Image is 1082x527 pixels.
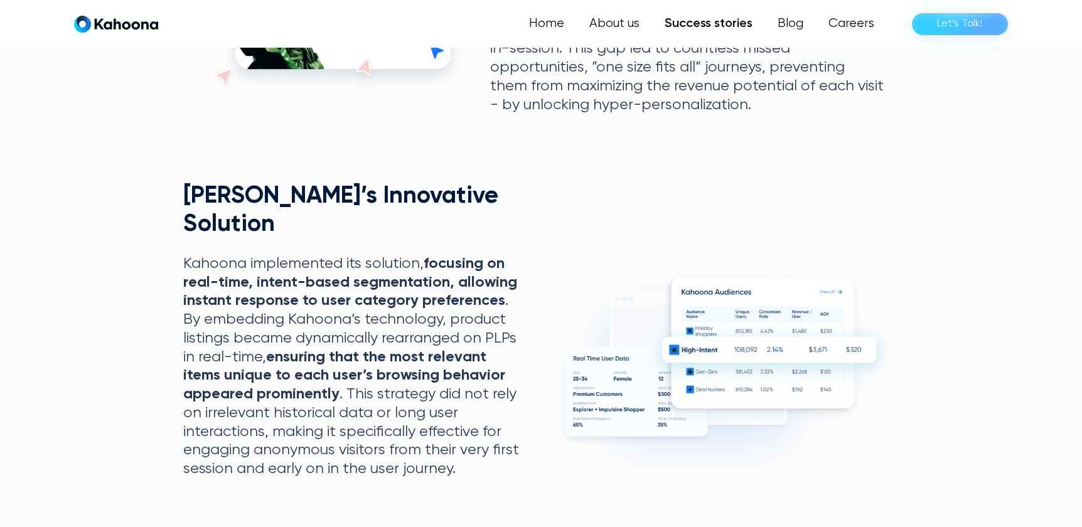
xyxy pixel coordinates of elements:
[937,14,983,34] div: Let’s Talk!
[816,11,887,36] a: Careers
[183,256,517,309] strong: focusing on real-time, intent-based segmentation, allowing instant response to user category pref...
[517,11,577,36] a: Home
[74,15,158,33] a: home
[183,255,525,479] p: Kahoona implemented its solution, . By embedding Kahoona’s technology, product listings became dy...
[652,11,765,36] a: Success stories
[912,13,1008,35] a: Let’s Talk!
[765,11,816,36] a: Blog
[183,349,505,402] strong: ensuring that the most relevant items unique to each user’s browsing behavior appeared prominently
[183,183,525,240] h2: [PERSON_NAME]’s Innovative Solution
[577,11,652,36] a: About us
